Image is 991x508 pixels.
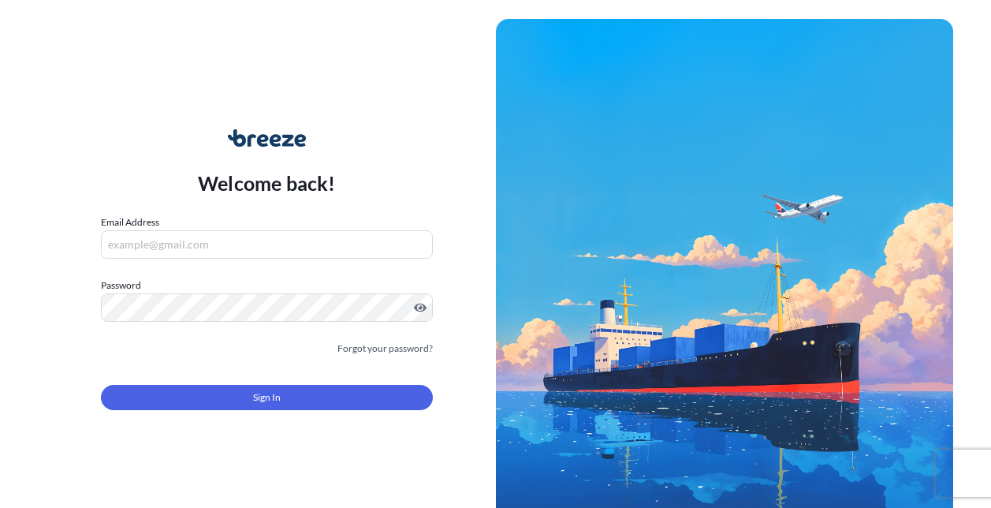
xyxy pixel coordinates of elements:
[101,215,159,230] label: Email Address
[101,278,433,293] label: Password
[101,230,433,259] input: example@gmail.com
[101,385,433,410] button: Sign In
[337,341,433,357] a: Forgot your password?
[253,390,281,405] span: Sign In
[414,301,427,314] button: Show password
[198,170,336,196] p: Welcome back!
